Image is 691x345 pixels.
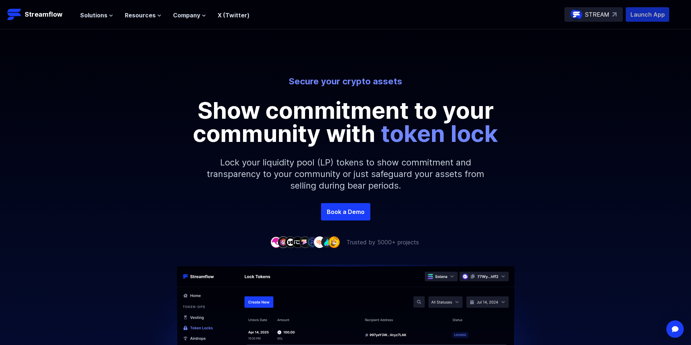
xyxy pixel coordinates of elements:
img: Streamflow Logo [7,7,22,22]
span: Resources [125,11,156,20]
button: Launch App [626,7,669,22]
a: STREAM [564,7,623,22]
p: STREAM [585,10,609,19]
button: Resources [125,11,161,20]
img: top-right-arrow.svg [612,12,617,17]
img: company-6 [307,236,318,248]
p: Secure your crypto assets [145,76,547,87]
img: company-3 [285,236,296,248]
img: company-1 [270,236,282,248]
p: Lock your liquidity pool (LP) tokens to show commitment and transparency to your community or jus... [190,145,502,203]
p: Streamflow [25,9,62,20]
img: company-4 [292,236,304,248]
img: company-5 [299,236,311,248]
a: X (Twitter) [218,12,250,19]
span: Solutions [80,11,107,20]
img: company-7 [314,236,325,248]
a: Book a Demo [321,203,370,220]
img: company-2 [277,236,289,248]
span: token lock [381,119,498,147]
img: streamflow-logo-circle.png [571,9,582,20]
span: Company [173,11,200,20]
p: Trusted by 5000+ projects [346,238,419,247]
div: Open Intercom Messenger [666,320,684,338]
p: Show commitment to your community with [182,99,509,145]
button: Solutions [80,11,113,20]
img: company-8 [321,236,333,248]
button: Company [173,11,206,20]
a: Streamflow [7,7,73,22]
img: company-9 [328,236,340,248]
